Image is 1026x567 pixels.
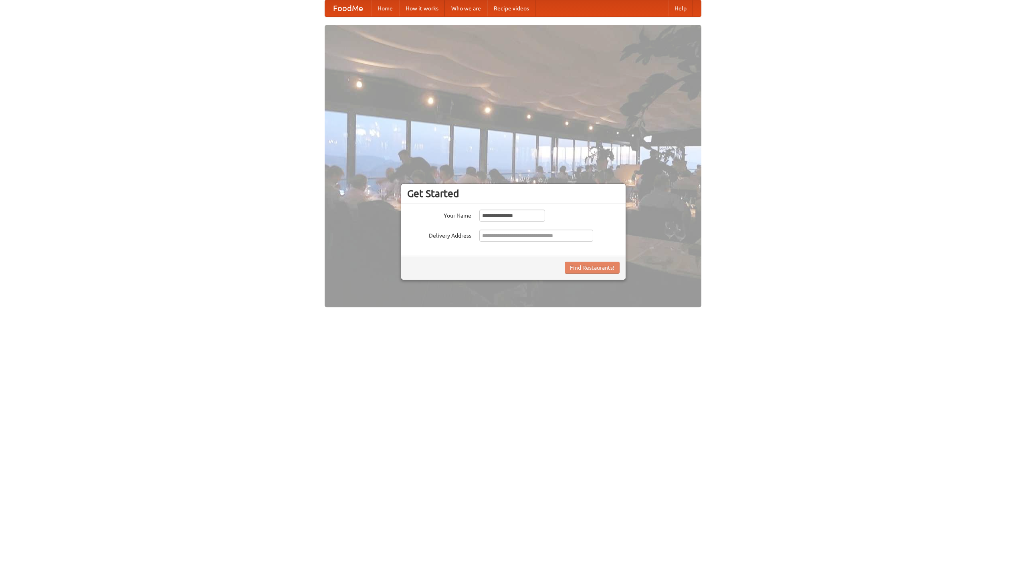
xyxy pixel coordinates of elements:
label: Delivery Address [407,230,471,240]
a: How it works [399,0,445,16]
a: Recipe videos [487,0,535,16]
button: Find Restaurants! [565,262,620,274]
a: Help [668,0,693,16]
a: Who we are [445,0,487,16]
a: FoodMe [325,0,371,16]
h3: Get Started [407,188,620,200]
a: Home [371,0,399,16]
label: Your Name [407,210,471,220]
